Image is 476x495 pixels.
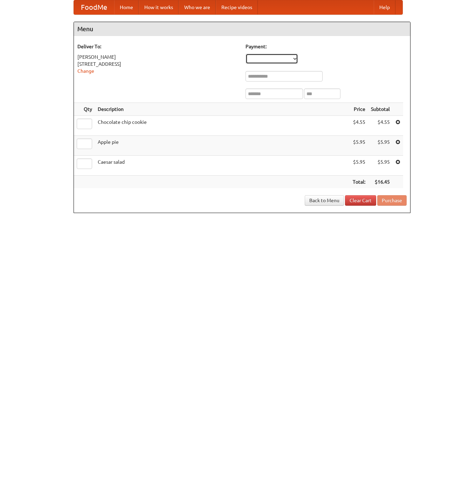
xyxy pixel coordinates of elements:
td: Apple pie [95,136,350,156]
th: Subtotal [368,103,393,116]
a: Recipe videos [216,0,258,14]
th: Description [95,103,350,116]
td: $4.55 [368,116,393,136]
th: Total: [350,176,368,189]
a: Change [77,68,94,74]
div: [STREET_ADDRESS] [77,61,239,68]
a: Clear Cart [345,195,376,206]
td: $5.95 [368,136,393,156]
h5: Payment: [246,43,407,50]
h4: Menu [74,22,410,36]
td: $5.95 [350,156,368,176]
a: How it works [139,0,179,14]
th: Qty [74,103,95,116]
td: $4.55 [350,116,368,136]
td: Caesar salad [95,156,350,176]
th: Price [350,103,368,116]
a: FoodMe [74,0,114,14]
th: $16.45 [368,176,393,189]
a: Back to Menu [305,195,344,206]
td: $5.95 [350,136,368,156]
button: Purchase [377,195,407,206]
td: $5.95 [368,156,393,176]
a: Help [374,0,395,14]
h5: Deliver To: [77,43,239,50]
a: Who we are [179,0,216,14]
div: [PERSON_NAME] [77,54,239,61]
td: Chocolate chip cookie [95,116,350,136]
a: Home [114,0,139,14]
